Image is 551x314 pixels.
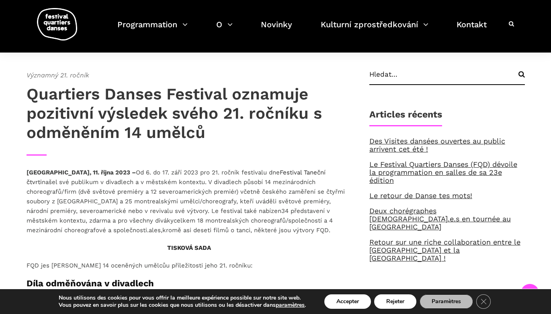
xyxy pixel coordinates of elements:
h4: Quartiers Danses Festival oznamuje pozitivní výsledek svého 21. ročníku s odměněním 14 umělců [27,85,353,142]
a: Kulturní zprostředkování [321,18,428,41]
span: kromě asi deseti filmů o tanci, některé jsou výtvory FQD. [162,227,330,234]
a: O [216,18,233,41]
a: Novinky [261,18,292,41]
span: Od 6. do 17. září 2023 pro 21. ročník festivalu dne [136,169,280,176]
b: [GEOGRAPHIC_DATA], 11. října 2023 – [27,169,136,176]
img: logo-fqd-med [37,8,77,41]
a: TISKOVÁ SADA [167,244,211,251]
span: Významný 21. ročník [27,70,353,81]
a: Des Visites dansées ouvertes au public arrivent cet été ! [369,137,505,153]
a: Kontakt [457,18,487,41]
a: Retour sur une riche collaboration entre le [GEOGRAPHIC_DATA] et la [GEOGRAPHIC_DATA] ! [369,238,520,262]
span: s [PERSON_NAME] 14 oceněných umělců [46,262,166,269]
button: Accepter [324,294,371,309]
button: paramètres [276,302,305,309]
span: FQD je [27,262,46,269]
span: e festival také nabízen [215,207,281,215]
h1: Articles récents [369,109,442,126]
span: 34 představení v městském kontextu, zdarma a pro všechny diváky [27,207,330,224]
a: Festival Taneční čtvrti [27,169,326,186]
span: u příležitosti jeho 21. ročníku: [166,262,252,269]
button: Paramètres [420,294,473,309]
a: Deux chorégraphes [DEMOGRAPHIC_DATA].e.s en tournée au [GEOGRAPHIC_DATA] [369,207,511,231]
span: našel své publikum v divadlech a v městském kontextu. V divadlech působí 14 mezinárodních choreog... [27,178,345,215]
input: Hledat... [369,70,525,85]
p: Vous pouvez en savoir plus sur les cookies que nous utilisons ou les désactiver dans . [59,302,306,309]
p: Nous utilisons des cookies pour vous offrir la meilleure expérience possible sur notre site web. [59,294,306,302]
button: Rejeter [374,294,416,309]
button: Close GDPR Cookie Banner [476,294,491,309]
a: Programmation [117,18,188,41]
a: Le retour de Danse tes mots! [369,191,472,200]
a: Le Festival Quartiers Danses (FQD) dévoile la programmation en salles de sa 23e édition [369,160,517,184]
span: celkem 18 montrealských choreografů/společností a 4 mezinárodní choreografové a společnosti.ales, [27,217,333,234]
b: Díla odměňována v divadlech [27,278,154,288]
